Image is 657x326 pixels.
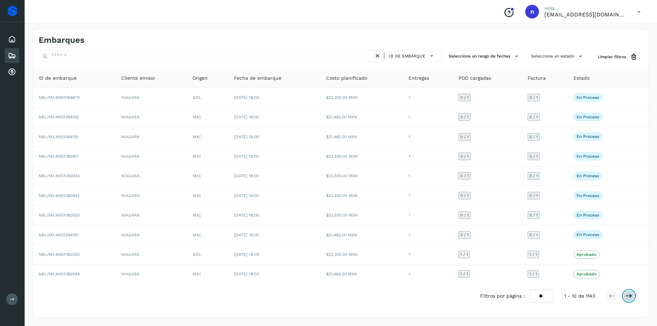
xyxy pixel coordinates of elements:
h4: Embarques [39,35,85,45]
span: [DATE] 18:00 [234,95,259,100]
td: $21,465.00 MXN [321,264,403,284]
span: Fecha de embarque [234,75,281,82]
span: 0 / 1 [529,154,538,158]
span: Cliente emisor [121,75,155,82]
td: MXC [187,107,229,127]
td: MXC [187,186,229,206]
td: 1 [403,206,453,225]
span: 1 / 1 [529,252,537,257]
span: 0 / 1 [529,135,538,139]
p: En proceso [577,154,599,159]
td: MXC [187,127,229,146]
span: 0 / 1 [460,233,469,237]
span: POD cargadas [459,75,491,82]
td: $23,500.00 MXN [321,166,403,186]
td: 1 [403,186,453,206]
p: En proceso [577,173,599,178]
td: MXC [187,225,229,245]
td: $21,465.00 MXN [321,107,403,127]
span: 0 / 1 [460,194,469,198]
span: 1 / 1 [529,272,537,276]
p: En proceso [577,232,599,237]
span: Estado [574,75,590,82]
td: 1 [403,147,453,166]
td: MXC [187,264,229,284]
button: Limpiar filtros [592,51,643,63]
span: NBL/MX.MX51084670 [39,95,80,100]
div: Embarques [5,48,19,63]
span: 0 / 1 [529,213,538,217]
p: nchavez@aeo.mx [544,11,627,18]
td: NIAGARA [116,206,187,225]
span: Costo planificado [326,75,367,82]
p: En proceso [577,193,599,198]
td: $23,500.00 MXN [321,186,403,206]
td: 1 [403,166,453,186]
td: $23,500.00 MXN [321,206,403,225]
span: 0 / 1 [460,135,469,139]
td: MXC [187,147,229,166]
span: 1 / 1 [460,272,468,276]
td: MXC [187,206,229,225]
td: $23,300.00 MXN [321,88,403,107]
span: NBL/MX.MX51083934 [39,173,80,178]
span: NBL/MX.MX51082544 [39,272,80,276]
span: NBL/MX.MX51084192 [39,115,79,119]
td: 1 [403,127,453,146]
div: Cuentas por cobrar [5,65,19,80]
span: NBL/MX.MX51083911 [39,154,78,159]
button: Selecciona un estado [528,51,587,62]
td: NIAGARA [116,186,187,206]
td: $23,500.00 MXN [321,147,403,166]
span: Entregas [409,75,429,82]
span: NBL/MX.MX51084187 [39,233,79,237]
span: [DATE] 18:00 [234,115,259,119]
td: GDL [187,245,229,264]
td: NIAGARA [116,127,187,146]
span: 0 / 1 [460,154,469,158]
span: Origen [193,75,208,82]
span: 0 / 1 [529,174,538,178]
span: [DATE] 18:00 [234,193,259,198]
td: 1 [403,107,453,127]
span: 0 / 1 [460,95,469,100]
p: En proceso [577,95,599,100]
td: 1 [403,88,453,107]
span: ID de embarque [39,75,77,82]
td: 1 [403,264,453,284]
td: $21,465.00 MXN [321,127,403,146]
p: En proceso [577,213,599,218]
td: NIAGARA [116,225,187,245]
span: Limpiar filtros [598,54,626,60]
span: 0 / 1 [529,95,538,100]
span: Filtros por página : [480,292,525,300]
span: NBL/MX.MX51083942 [39,193,80,198]
p: Aprobado [577,272,596,276]
td: MXC [187,166,229,186]
span: [DATE] 18:00 [234,252,259,257]
td: NIAGARA [116,166,187,186]
button: Selecciona un rango de fechas [446,51,523,62]
span: NBL/MX.MX51083930 [39,213,80,218]
td: 1 [403,225,453,245]
span: 0 / 1 [529,233,538,237]
span: 0 / 1 [529,194,538,198]
p: En proceso [577,115,599,119]
span: ID de embarque [389,53,425,59]
span: [DATE] 18:00 [234,134,259,139]
p: En proceso [577,134,599,139]
span: Factura [528,75,546,82]
span: 1 - 10 de 1143 [564,292,595,300]
td: NIAGARA [116,264,187,284]
td: $21,465.00 MXN [321,225,403,245]
td: NIAGARA [116,107,187,127]
span: 0 / 1 [529,115,538,119]
span: 1 / 1 [460,252,468,257]
td: 1 [403,245,453,264]
span: 0 / 1 [460,115,469,119]
span: [DATE] 18:00 [234,213,259,218]
button: ID de embarque [387,51,437,61]
p: Hola, [544,5,627,11]
p: Aprobado [577,252,596,257]
span: 0 / 1 [460,174,469,178]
